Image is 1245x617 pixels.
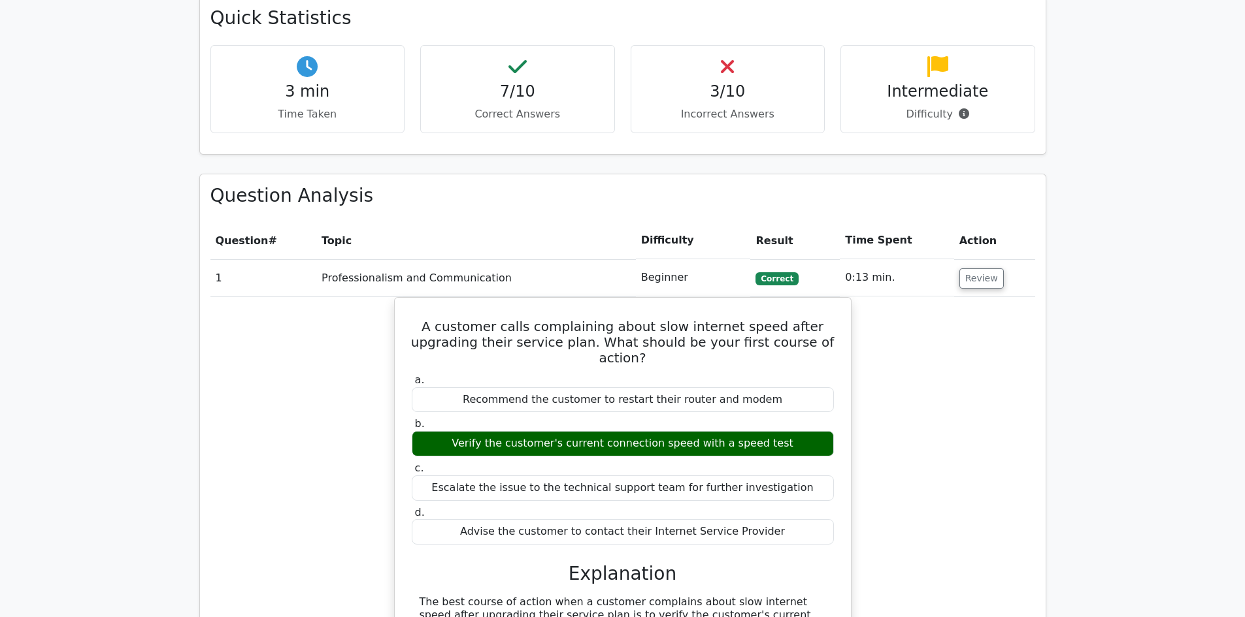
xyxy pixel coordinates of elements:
p: Time Taken [222,106,394,122]
td: Beginner [636,259,751,296]
th: Result [750,222,840,259]
span: a. [415,373,425,386]
button: Review [959,268,1004,289]
span: Question [216,234,269,247]
th: # [210,222,317,259]
h4: 7/10 [431,82,604,101]
div: Recommend the customer to restart their router and modem [412,387,834,413]
h3: Quick Statistics [210,7,1035,29]
div: Advise the customer to contact their Internet Service Provider [412,519,834,545]
h5: A customer calls complaining about slow internet speed after upgrading their service plan. What s... [410,319,835,366]
th: Topic [316,222,636,259]
div: Escalate the issue to the technical support team for further investigation [412,475,834,501]
div: Verify the customer's current connection speed with a speed test [412,431,834,456]
th: Difficulty [636,222,751,259]
h3: Explanation [420,563,826,585]
p: Correct Answers [431,106,604,122]
p: Incorrect Answers [642,106,814,122]
span: d. [415,506,425,518]
span: c. [415,462,424,474]
td: Professionalism and Communication [316,259,636,296]
span: b. [415,417,425,430]
span: Correct [755,272,798,285]
th: Action [954,222,1035,259]
p: Difficulty [852,106,1024,122]
td: 0:13 min. [840,259,954,296]
h4: Intermediate [852,82,1024,101]
h3: Question Analysis [210,185,1035,207]
h4: 3/10 [642,82,814,101]
th: Time Spent [840,222,954,259]
td: 1 [210,259,317,296]
h4: 3 min [222,82,394,101]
